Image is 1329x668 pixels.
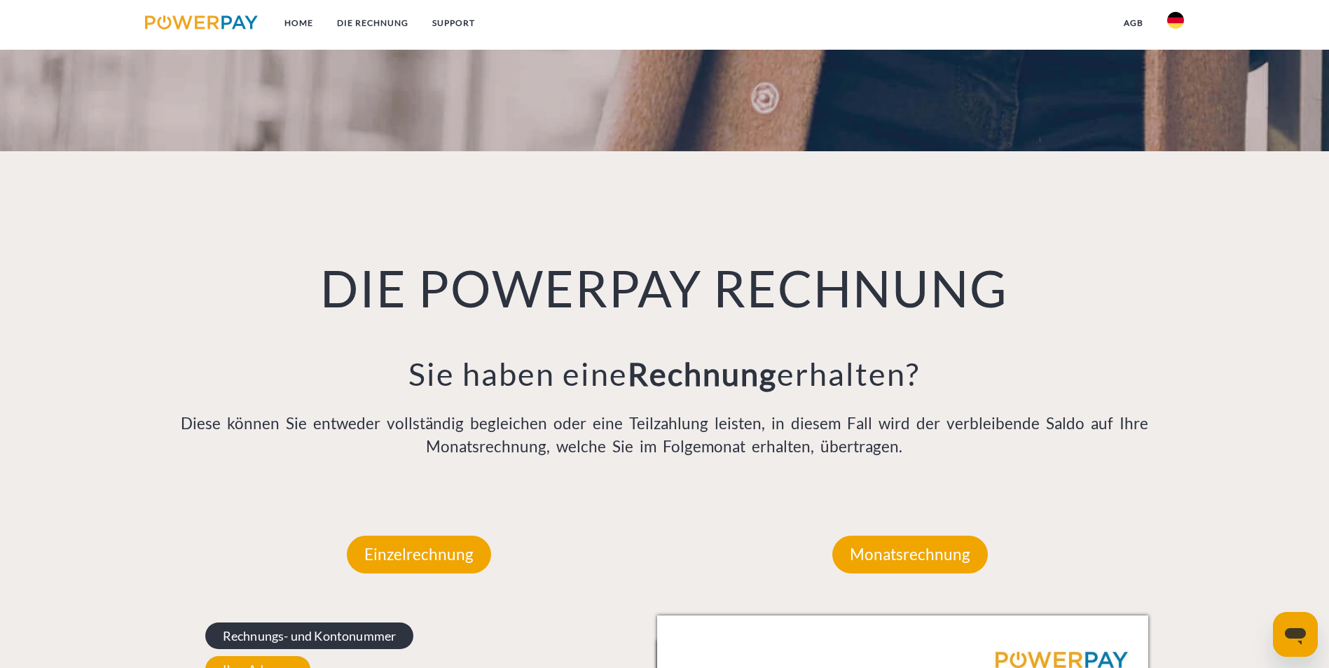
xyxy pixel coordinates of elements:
h3: Sie haben eine erhalten? [174,354,1156,394]
h1: DIE POWERPAY RECHNUNG [174,256,1156,319]
p: Diese können Sie entweder vollständig begleichen oder eine Teilzahlung leisten, in diesem Fall wi... [174,412,1156,459]
a: SUPPORT [420,11,487,36]
b: Rechnung [628,355,777,393]
p: Einzelrechnung [347,536,491,573]
span: Rechnungs- und Kontonummer [205,622,414,649]
a: Home [273,11,325,36]
img: de [1167,12,1184,29]
img: logo-powerpay.svg [145,15,258,29]
a: DIE RECHNUNG [325,11,420,36]
a: agb [1112,11,1155,36]
p: Monatsrechnung [832,536,988,573]
iframe: Schaltfläche zum Öffnen des Messaging-Fensters [1273,612,1318,657]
